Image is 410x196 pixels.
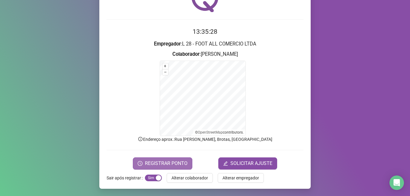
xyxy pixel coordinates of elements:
[138,136,143,142] span: info-circle
[389,175,404,190] div: Open Intercom Messenger
[223,161,228,166] span: edit
[133,157,192,169] button: REGISTRAR PONTO
[218,173,264,183] button: Alterar empregador
[154,41,181,47] strong: Empregador
[107,40,303,48] h3: : L 28 - FOOT ALL COMERCIO LTDA
[145,160,187,167] span: REGISTRAR PONTO
[107,50,303,58] h3: : [PERSON_NAME]
[107,173,145,183] label: Sair após registrar
[167,173,213,183] button: Alterar colaborador
[138,161,143,166] span: clock-circle
[172,51,200,57] strong: Colaborador
[218,157,277,169] button: editSOLICITAR AJUSTE
[198,130,223,134] a: OpenStreetMap
[230,160,272,167] span: SOLICITAR AJUSTE
[107,136,303,143] p: Endereço aprox. : Rua [PERSON_NAME], Brotas, [GEOGRAPHIC_DATA]
[162,69,168,75] button: –
[162,63,168,69] button: +
[193,28,217,35] time: 13:35:28
[195,130,244,134] li: © contributors.
[171,175,208,181] span: Alterar colaborador
[223,175,259,181] span: Alterar empregador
